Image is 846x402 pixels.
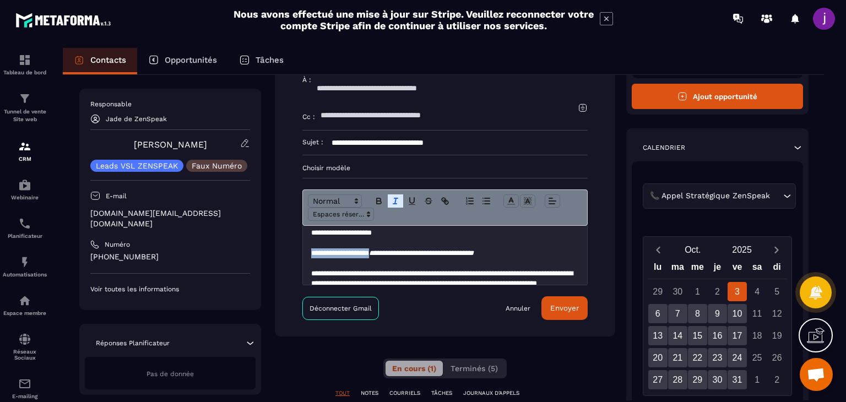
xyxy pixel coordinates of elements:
div: 11 [747,304,767,323]
div: Calendar wrapper [648,259,787,389]
p: JOURNAUX D'APPELS [463,389,519,397]
p: Jade de ZenSpeak [106,115,167,123]
div: 31 [728,370,747,389]
p: Webinaire [3,194,47,200]
span: Terminés (5) [451,364,498,373]
div: Ouvrir le chat [800,358,833,391]
button: En cours (1) [386,361,443,376]
div: 5 [767,282,787,301]
div: 27 [648,370,668,389]
div: 24 [728,348,747,367]
a: automationsautomationsWebinaire [3,170,47,209]
img: social-network [18,333,31,346]
a: social-networksocial-networkRéseaux Sociaux [3,324,47,369]
button: Previous month [648,242,668,257]
img: logo [15,10,115,30]
p: À : [302,75,311,84]
button: Ajout opportunité [632,84,803,109]
p: Tableau de bord [3,69,47,75]
div: 3 [728,282,747,301]
div: Calendar days [648,282,787,389]
p: Réponses Planificateur [96,339,170,347]
img: automations [18,294,31,307]
div: 7 [668,304,687,323]
p: Planificateur [3,233,47,239]
div: 10 [728,304,747,323]
a: automationsautomationsEspace membre [3,286,47,324]
div: 6 [648,304,668,323]
p: Voir toutes les informations [90,285,250,294]
p: Espace membre [3,310,47,316]
div: Search for option [643,183,796,209]
span: Pas de donnée [147,370,194,378]
div: 16 [708,326,727,345]
div: 21 [668,348,687,367]
div: ve [727,259,747,279]
div: 20 [648,348,668,367]
p: NOTES [361,389,378,397]
p: Sujet : [302,138,323,146]
p: Numéro [105,240,130,249]
div: 29 [648,282,668,301]
a: Tâches [228,48,295,74]
div: 29 [688,370,707,389]
p: E-mailing [3,393,47,399]
div: 14 [668,326,687,345]
button: Open years overlay [717,240,766,259]
a: Opportunités [137,48,228,74]
img: formation [18,140,31,153]
div: ma [668,259,687,279]
p: Réseaux Sociaux [3,349,47,361]
p: Faux Numéro [192,162,242,170]
div: 23 [708,348,727,367]
a: formationformationTunnel de vente Site web [3,84,47,132]
div: 4 [747,282,767,301]
button: Open months overlay [668,240,717,259]
a: schedulerschedulerPlanificateur [3,209,47,247]
button: Next month [767,242,787,257]
div: 12 [767,304,787,323]
p: Calendrier [643,143,685,152]
div: 22 [688,348,707,367]
p: Cc : [302,112,315,121]
div: 2 [767,370,787,389]
div: 15 [688,326,707,345]
a: formationformationTableau de bord [3,45,47,84]
a: Déconnecter Gmail [302,297,379,320]
div: di [767,259,787,279]
div: 1 [747,370,767,389]
p: [DOMAIN_NAME][EMAIL_ADDRESS][DOMAIN_NAME] [90,208,250,229]
p: Tâches [256,55,284,65]
div: 19 [767,326,787,345]
div: lu [648,259,668,279]
p: Opportunités [165,55,217,65]
div: 18 [747,326,767,345]
span: En cours (1) [392,364,436,373]
div: sa [747,259,767,279]
a: Contacts [63,48,137,74]
div: 26 [767,348,787,367]
div: 25 [747,348,767,367]
span: 📞 Appel Stratégique ZenSpeak [647,190,772,202]
div: 1 [688,282,707,301]
img: formation [18,53,31,67]
div: 28 [668,370,687,389]
a: [PERSON_NAME] [134,139,207,150]
h2: Nous avons effectué une mise à jour sur Stripe. Veuillez reconnecter votre compte Stripe afin de ... [233,8,594,31]
img: automations [18,178,31,192]
button: Terminés (5) [444,361,505,376]
img: email [18,377,31,390]
p: Tunnel de vente Site web [3,108,47,123]
p: E-mail [106,192,127,200]
p: [PHONE_NUMBER] [90,252,250,262]
a: formationformationCRM [3,132,47,170]
p: Responsable [90,100,250,108]
p: Contacts [90,55,126,65]
div: je [707,259,727,279]
p: COURRIELS [389,389,420,397]
input: Search for option [772,190,780,202]
div: 17 [728,326,747,345]
div: 8 [688,304,707,323]
div: 2 [708,282,727,301]
p: TÂCHES [431,389,452,397]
